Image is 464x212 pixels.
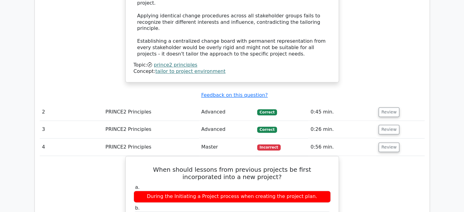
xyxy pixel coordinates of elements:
td: 0:56 min. [308,138,376,156]
td: 4 [40,138,103,156]
span: Correct [257,127,277,133]
div: Concept: [134,68,331,75]
td: 0:45 min. [308,103,376,121]
h5: When should lessons from previous projects be first incorporated into a new project? [133,166,331,181]
a: prince2 principles [154,62,197,68]
td: PRINCE2 Principles [103,121,199,138]
span: a. [135,184,140,190]
span: Incorrect [257,144,281,150]
div: Keywords by Traffic [68,36,101,40]
button: Review [379,107,399,117]
a: tailor to project environment [155,68,225,74]
span: b. [135,205,140,211]
img: website_grey.svg [10,16,15,21]
td: 0:26 min. [308,121,376,138]
div: Domain: [DOMAIN_NAME] [16,16,67,21]
img: tab_keywords_by_traffic_grey.svg [62,35,67,40]
div: Domain Overview [24,36,55,40]
td: PRINCE2 Principles [103,138,199,156]
button: Review [379,142,399,152]
button: Review [379,125,399,134]
span: Correct [257,109,277,115]
td: Advanced [199,121,255,138]
td: Master [199,138,255,156]
td: 2 [40,103,103,121]
td: 3 [40,121,103,138]
td: Advanced [199,103,255,121]
td: PRINCE2 Principles [103,103,199,121]
div: During the Initiating a Project process when creating the project plan. [134,191,331,203]
a: Feedback on this question? [201,92,268,98]
div: v 4.0.25 [17,10,30,15]
div: Topic: [134,62,331,68]
img: tab_domain_overview_orange.svg [18,35,23,40]
img: logo_orange.svg [10,10,15,15]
